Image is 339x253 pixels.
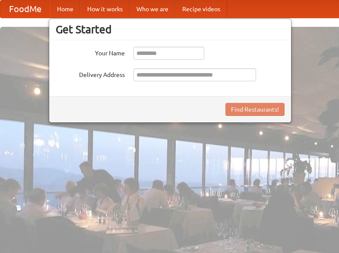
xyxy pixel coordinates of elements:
[225,103,285,116] button: Find Restaurants!
[50,0,80,18] a: Home
[175,0,227,18] a: Recipe videos
[56,68,125,79] label: Delivery Address
[130,0,175,18] a: Who we are
[0,0,50,18] a: FoodMe
[56,23,285,36] h3: Get Started
[56,47,125,58] label: Your Name
[80,0,130,18] a: How it works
